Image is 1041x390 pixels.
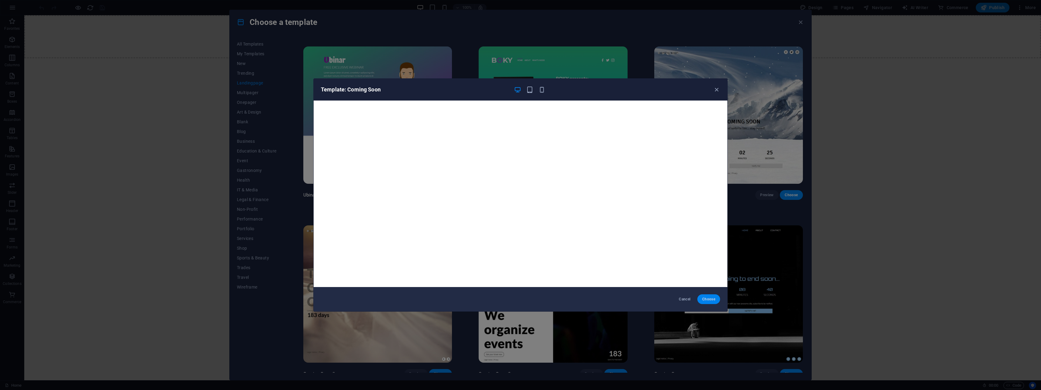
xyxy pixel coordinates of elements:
[321,86,509,93] h6: Template: Coming Soon
[476,26,506,35] span: Add elements
[678,297,691,302] span: Cancel
[702,297,715,302] span: Choose
[697,294,720,304] button: Choose
[508,26,541,35] span: Paste clipboard
[673,294,696,304] button: Cancel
